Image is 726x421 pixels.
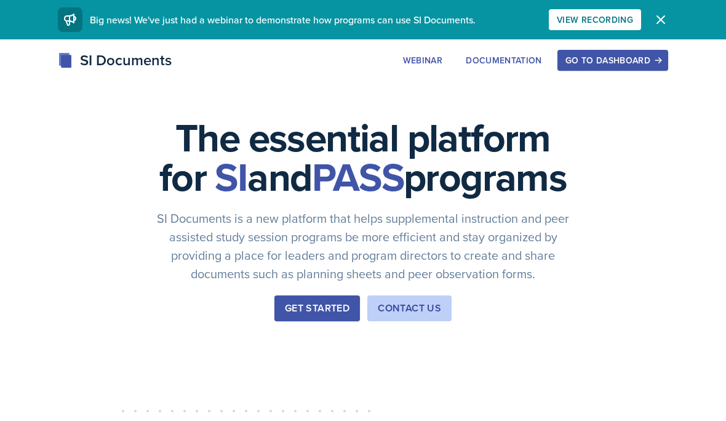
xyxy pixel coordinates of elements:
div: Go to Dashboard [565,55,660,65]
button: Get Started [274,295,360,321]
div: Contact Us [378,301,441,316]
div: Webinar [403,55,442,65]
button: Go to Dashboard [557,50,668,71]
div: Documentation [466,55,542,65]
span: Big news! We've just had a webinar to demonstrate how programs can use SI Documents. [90,13,476,26]
button: Contact Us [367,295,452,321]
div: View Recording [557,15,633,25]
div: SI Documents [58,49,172,71]
div: Get Started [285,301,349,316]
button: Webinar [395,50,450,71]
button: Documentation [458,50,550,71]
button: View Recording [549,9,641,30]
